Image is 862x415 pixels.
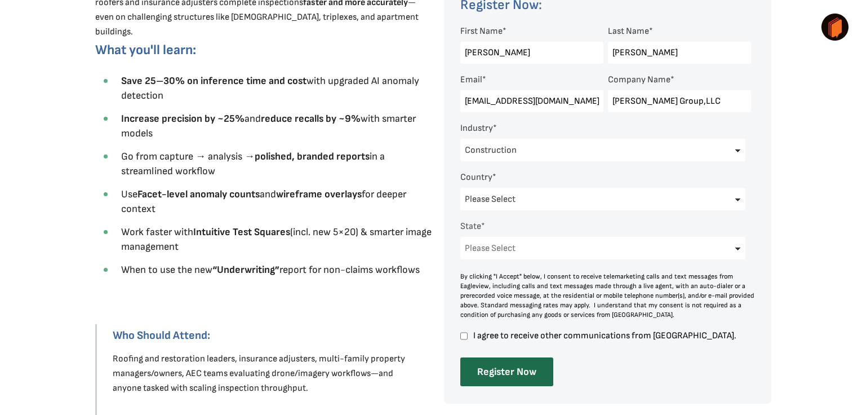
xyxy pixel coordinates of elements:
strong: Save 25–30% on inference time and cost [121,75,306,87]
span: Email [460,74,482,85]
span: Country [460,172,492,183]
span: Roofing and restoration leaders, insurance adjusters, multi-family property managers/owners, AEC ... [113,354,405,394]
strong: Increase precision by ~25% [121,113,245,125]
span: Industry [460,123,493,134]
span: Use and for deeper context [121,188,406,215]
strong: polished, branded reports [255,151,370,162]
span: First Name [460,26,503,37]
span: I agree to receive other communications from [GEOGRAPHIC_DATA]. [472,331,751,341]
span: Company Name [608,74,670,85]
span: and with smarter models [121,113,416,139]
strong: Intuitive Test Squares [193,226,290,238]
span: When to use the new report for non-claims workflows [121,264,420,276]
input: Register Now [460,357,553,386]
strong: Who Should Attend: [113,329,210,342]
div: By clicking "I Accept" below, I consent to receive telemarketing calls and text messages from Eag... [460,272,756,320]
strong: Facet-level anomaly counts [137,188,260,200]
span: Work faster with (incl. new 5×20) & smarter image management [121,226,432,253]
span: Go from capture → analysis → in a streamlined workflow [121,151,385,177]
span: What you'll learn: [95,42,196,58]
span: with upgraded AI anomaly detection [121,75,419,101]
strong: “Underwriting” [212,264,279,276]
input: I agree to receive other communications from [GEOGRAPHIC_DATA]. [460,331,468,341]
strong: wireframe overlays [276,188,362,200]
span: State [460,221,481,232]
strong: reduce recalls by ~9% [261,113,361,125]
span: Last Name [608,26,649,37]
